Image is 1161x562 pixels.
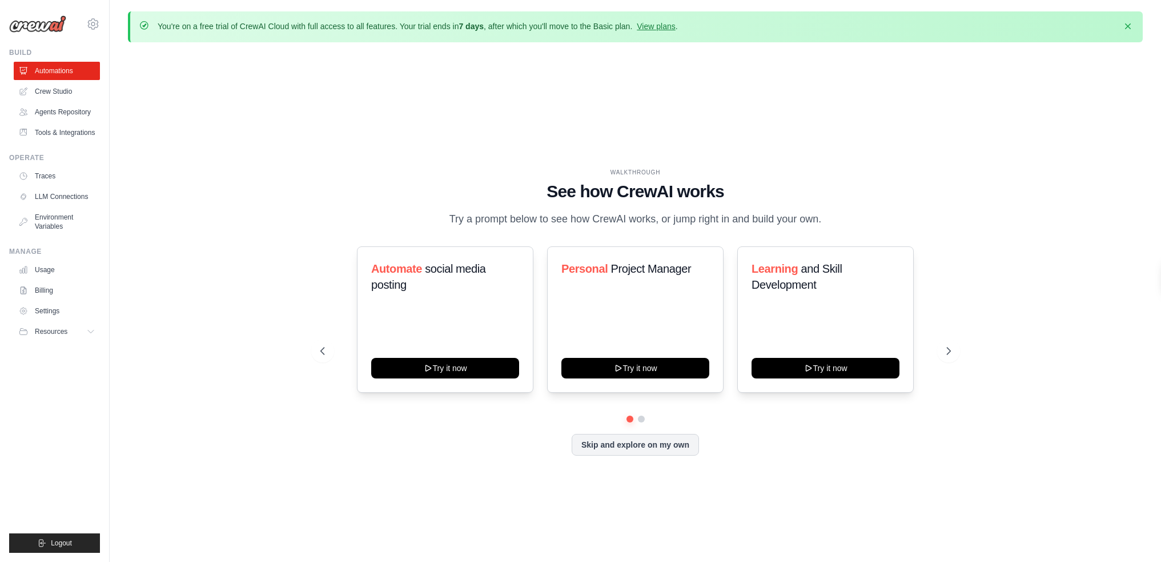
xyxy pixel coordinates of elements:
span: Project Manager [610,262,691,275]
a: Traces [14,167,100,185]
a: Billing [14,281,100,300]
p: You're on a free trial of CrewAI Cloud with full access to all features. Your trial ends in , aft... [158,21,678,32]
a: Settings [14,302,100,320]
div: Operate [9,153,100,162]
a: Environment Variables [14,208,100,236]
iframe: Chat Widget [1104,507,1161,562]
span: Learning [752,262,798,275]
div: Manage [9,247,100,256]
button: Skip and explore on my own [572,434,699,456]
span: Personal [561,262,608,275]
button: Try it now [752,358,899,378]
a: Automations [14,62,100,80]
p: Try a prompt below to see how CrewAI works, or jump right in and build your own. [444,211,827,228]
span: Logout [51,539,72,548]
a: Crew Studio [14,82,100,101]
button: Try it now [561,358,709,378]
img: Logo [9,15,66,33]
div: WALKTHROUGH [320,168,951,177]
a: View plans [637,22,675,31]
button: Resources [14,322,100,341]
span: and Skill Development [752,262,842,291]
div: Build [9,48,100,57]
a: Tools & Integrations [14,123,100,142]
span: Automate [371,262,422,275]
h1: See how CrewAI works [320,181,951,202]
a: LLM Connections [14,188,100,206]
span: social media posting [371,262,486,291]
a: Agents Repository [14,103,100,121]
span: Resources [35,327,67,336]
button: Try it now [371,358,519,378]
a: Usage [14,261,100,279]
button: Logout [9,533,100,553]
strong: 7 days [459,22,484,31]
